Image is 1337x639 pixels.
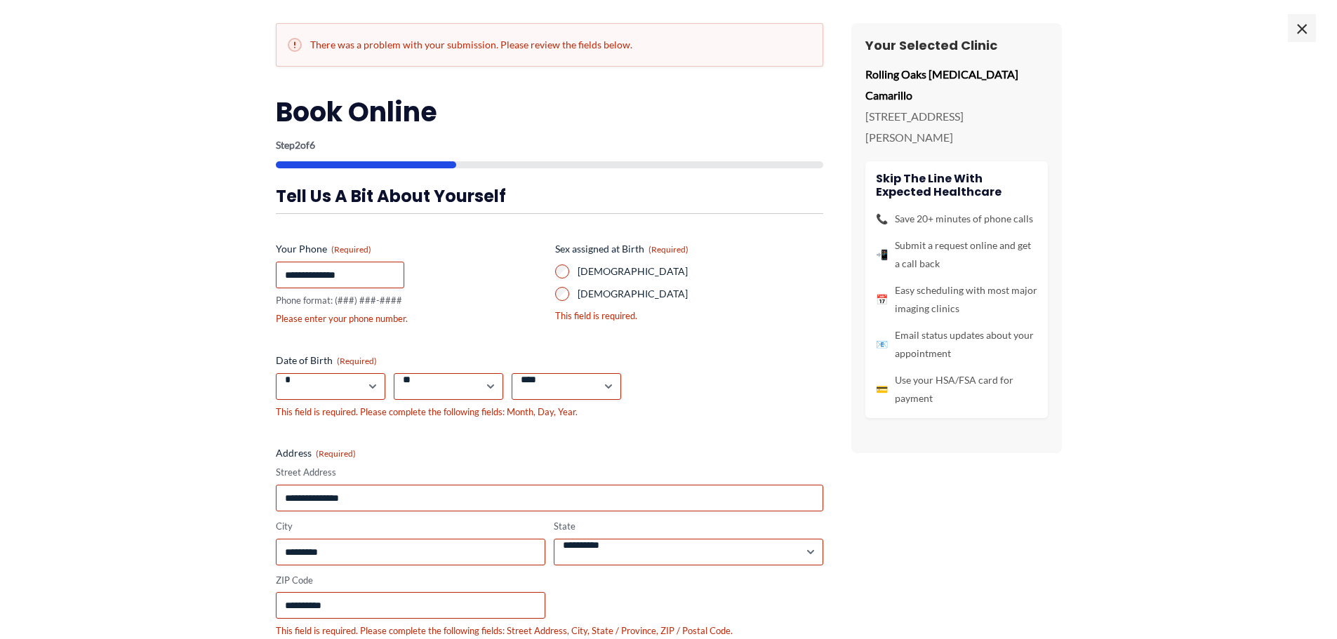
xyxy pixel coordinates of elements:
legend: Sex assigned at Birth [555,242,689,256]
legend: Address [276,446,356,460]
span: 📅 [876,290,888,309]
span: 📞 [876,210,888,228]
h3: Tell us a bit about yourself [276,185,823,207]
div: This field is required. Please complete the following fields: Month, Day, Year. [276,405,823,419]
legend: Date of Birth [276,354,377,368]
li: Submit a request online and get a call back [876,236,1037,273]
h2: There was a problem with your submission. Please review the fields below. [288,38,811,52]
label: City [276,520,545,533]
span: (Required) [316,448,356,459]
li: Easy scheduling with most major imaging clinics [876,281,1037,318]
li: Use your HSA/FSA card for payment [876,371,1037,408]
p: [STREET_ADDRESS][PERSON_NAME] [865,106,1048,147]
label: [DEMOGRAPHIC_DATA] [578,264,823,278]
span: × [1288,14,1316,42]
span: (Required) [331,244,371,255]
h4: Skip the line with Expected Healthcare [876,172,1037,199]
div: This field is required. [555,309,823,323]
div: Phone format: (###) ###-#### [276,294,544,307]
li: Save 20+ minutes of phone calls [876,210,1037,228]
h2: Book Online [276,95,823,129]
span: (Required) [337,356,377,366]
span: 📲 [876,245,888,264]
p: Rolling Oaks [MEDICAL_DATA] Camarillo [865,64,1048,105]
div: Please enter your phone number. [276,312,544,325]
span: (Required) [648,244,689,255]
label: State [554,520,823,533]
p: Step of [276,140,823,150]
div: This field is required. Please complete the following fields: Street Address, City, State / Provi... [276,624,823,638]
h3: Your Selected Clinic [865,37,1048,53]
span: 📧 [876,335,888,354]
li: Email status updates about your appointment [876,326,1037,363]
span: 6 [310,139,315,151]
label: [DEMOGRAPHIC_DATA] [578,287,823,301]
label: ZIP Code [276,574,545,587]
span: 💳 [876,380,888,398]
span: 2 [295,139,300,151]
label: Your Phone [276,242,544,256]
label: Street Address [276,466,823,479]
